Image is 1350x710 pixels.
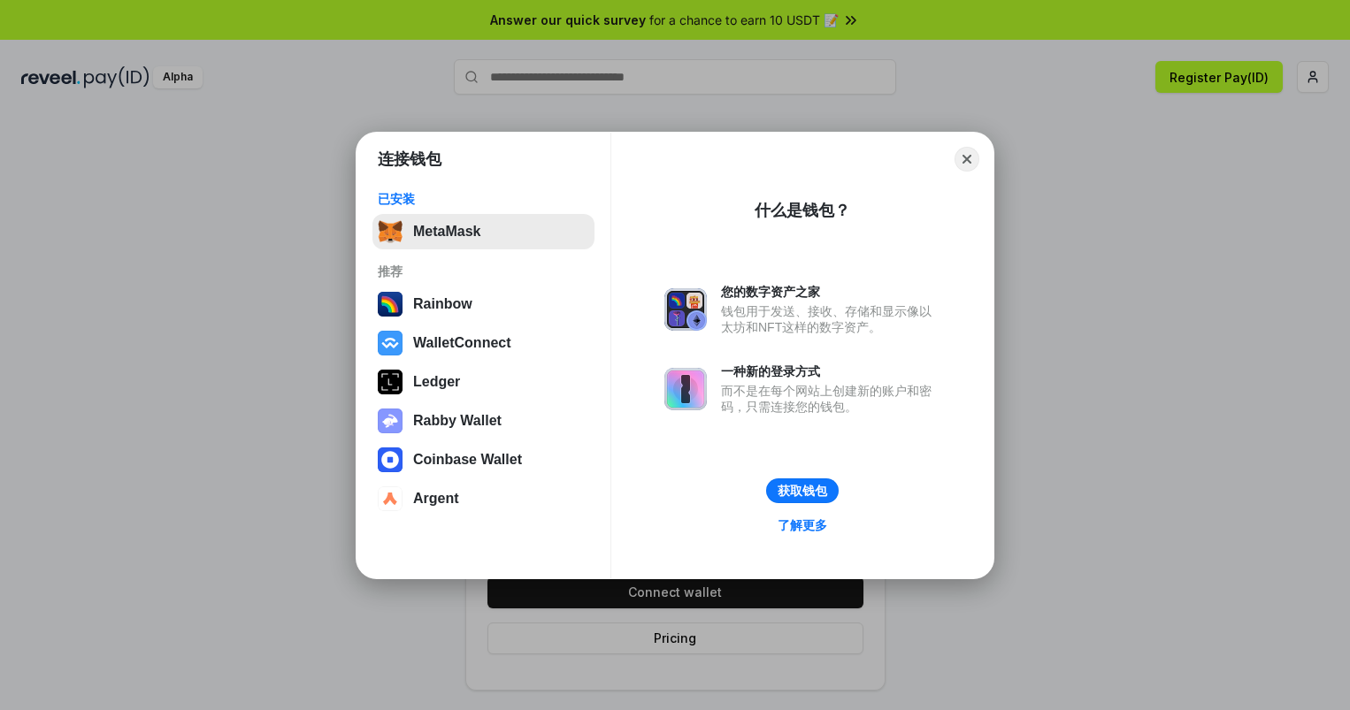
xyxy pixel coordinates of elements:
button: Ledger [372,364,594,400]
img: svg+xml,%3Csvg%20xmlns%3D%22http%3A%2F%2Fwww.w3.org%2F2000%2Fsvg%22%20fill%3D%22none%22%20viewBox... [664,288,707,331]
div: 了解更多 [778,517,827,533]
div: Rabby Wallet [413,413,502,429]
h1: 连接钱包 [378,149,441,170]
img: svg+xml,%3Csvg%20xmlns%3D%22http%3A%2F%2Fwww.w3.org%2F2000%2Fsvg%22%20fill%3D%22none%22%20viewBox... [378,408,403,433]
img: svg+xml,%3Csvg%20xmlns%3D%22http%3A%2F%2Fwww.w3.org%2F2000%2Fsvg%22%20fill%3D%22none%22%20viewBox... [664,368,707,410]
button: Rabby Wallet [372,403,594,439]
img: svg+xml,%3Csvg%20width%3D%2228%22%20height%3D%2228%22%20viewBox%3D%220%200%2028%2028%22%20fill%3D... [378,331,403,355]
div: 一种新的登录方式 [721,363,940,379]
img: svg+xml,%3Csvg%20width%3D%22120%22%20height%3D%22120%22%20viewBox%3D%220%200%20120%20120%22%20fil... [378,292,403,317]
div: 钱包用于发送、接收、存储和显示像以太坊和NFT这样的数字资产。 [721,303,940,335]
div: Ledger [413,374,460,390]
img: svg+xml,%3Csvg%20fill%3D%22none%22%20height%3D%2233%22%20viewBox%3D%220%200%2035%2033%22%20width%... [378,219,403,244]
button: Rainbow [372,286,594,322]
div: MetaMask [413,224,480,240]
button: Argent [372,481,594,516]
button: 获取钱包 [766,478,839,503]
img: svg+xml,%3Csvg%20xmlns%3D%22http%3A%2F%2Fwww.w3.org%2F2000%2Fsvg%22%20width%3D%2228%22%20height%3... [378,370,403,394]
button: Close [955,147,979,172]
div: WalletConnect [413,335,511,351]
a: 了解更多 [767,514,838,537]
button: Coinbase Wallet [372,442,594,477]
div: 什么是钱包？ [755,200,850,221]
div: Rainbow [413,296,472,312]
div: 已安装 [378,191,589,207]
img: svg+xml,%3Csvg%20width%3D%2228%22%20height%3D%2228%22%20viewBox%3D%220%200%2028%2028%22%20fill%3D... [378,486,403,511]
button: MetaMask [372,214,594,249]
div: 而不是在每个网站上创建新的账户和密码，只需连接您的钱包。 [721,383,940,415]
div: 您的数字资产之家 [721,284,940,300]
div: Argent [413,491,459,507]
div: 获取钱包 [778,483,827,499]
div: 推荐 [378,263,589,279]
div: Coinbase Wallet [413,452,522,468]
img: svg+xml,%3Csvg%20width%3D%2228%22%20height%3D%2228%22%20viewBox%3D%220%200%2028%2028%22%20fill%3D... [378,447,403,472]
button: WalletConnect [372,325,594,361]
